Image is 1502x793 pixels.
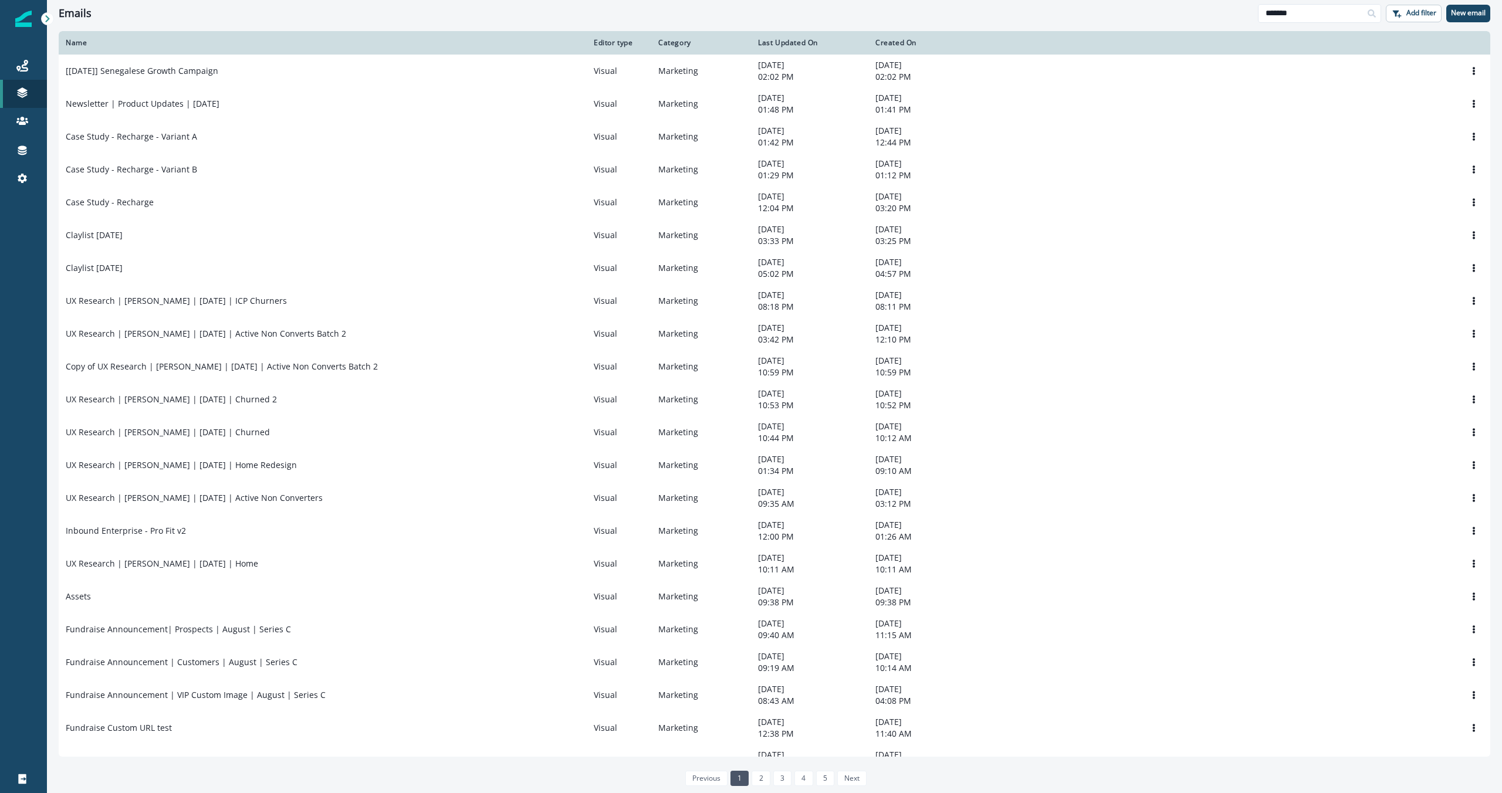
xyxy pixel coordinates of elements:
a: UX Research | [PERSON_NAME] | [DATE] | Active Non Converts Batch 2VisualMarketing[DATE]03:42 PM[D... [59,317,1490,350]
a: Page 4 [794,771,813,786]
button: New email [1446,5,1490,22]
p: Add filter [1406,9,1436,17]
button: Add filter [1386,5,1442,22]
td: Marketing [651,120,751,153]
td: Marketing [651,514,751,547]
button: Options [1464,128,1483,145]
button: Options [1464,752,1483,770]
p: 10:44 PM [758,432,861,444]
p: 03:42 PM [758,334,861,345]
button: Options [1464,95,1483,113]
p: [DATE] [758,289,861,301]
p: 10:59 PM [875,367,979,378]
p: 09:38 PM [758,597,861,608]
p: [DATE] [875,158,979,170]
p: Fundraise Announcement | VIP Custom Image | August | Series C [66,689,326,701]
p: [DATE] [758,59,861,71]
td: Visual [587,449,651,482]
button: Options [1464,588,1483,605]
a: UX Research | [PERSON_NAME] | [DATE] | Active Non ConvertersVisualMarketing[DATE]09:35 AM[DATE]03... [59,482,1490,514]
p: 01:12 PM [875,170,979,181]
p: UX Research | [PERSON_NAME] | [DATE] | Active Non Converters [66,492,323,504]
div: Name [66,38,580,48]
td: Marketing [651,87,751,120]
a: Fundraise Announcement| Prospects | August | Series CVisualMarketing[DATE]09:40 AM[DATE]11:15 AMO... [59,613,1490,646]
td: Visual [587,284,651,317]
p: Inbound Enterprise - Pro Fit v2 [66,525,186,537]
p: [DATE] [758,191,861,202]
p: 09:38 PM [875,597,979,608]
a: Next page [837,771,867,786]
p: [DATE] [875,519,979,531]
p: [DATE] [758,519,861,531]
p: 10:11 AM [875,564,979,575]
p: Claylist [DATE] [66,229,123,241]
button: Options [1464,194,1483,211]
p: [DATE] [875,125,979,137]
p: 11:40 AM [875,728,979,740]
a: UX Research | [PERSON_NAME] | [DATE] | Message SequencingVisualMarketing[DATE]04:58 PM[DATE]04:47... [59,744,1490,777]
p: 09:10 AM [875,465,979,477]
p: 09:35 AM [758,498,861,510]
a: Page 5 [816,771,834,786]
p: UX Research | [PERSON_NAME] | [DATE] | Message Sequencing [66,755,319,767]
button: Options [1464,686,1483,704]
p: [DATE] [875,683,979,695]
p: [[DATE]] Senegalese Growth Campaign [66,65,218,77]
p: [DATE] [758,421,861,432]
p: 10:12 AM [875,432,979,444]
p: Fundraise Announcement | Customers | August | Series C [66,656,297,668]
p: 12:04 PM [758,202,861,214]
h1: Emails [59,7,92,20]
p: 02:02 PM [875,71,979,83]
td: Visual [587,679,651,711]
p: 10:59 PM [758,367,861,378]
td: Marketing [651,350,751,383]
td: Visual [587,580,651,613]
p: [DATE] [875,355,979,367]
button: Options [1464,719,1483,737]
button: Options [1464,358,1483,375]
p: Claylist [DATE] [66,262,123,274]
p: 08:18 PM [758,301,861,313]
td: Visual [587,317,651,350]
td: Visual [587,55,651,87]
p: 05:02 PM [758,268,861,280]
td: Visual [587,186,651,219]
div: Last Updated On [758,38,861,48]
td: Marketing [651,613,751,646]
p: UX Research | [PERSON_NAME] | [DATE] | Churned [66,426,270,438]
p: UX Research | [PERSON_NAME] | [DATE] | Churned 2 [66,394,277,405]
p: [DATE] [758,650,861,662]
a: UX Research | [PERSON_NAME] | [DATE] | HomeVisualMarketing[DATE]10:11 AM[DATE]10:11 AMOptions [59,547,1490,580]
a: Copy of UX Research | [PERSON_NAME] | [DATE] | Active Non Converts Batch 2VisualMarketing[DATE]10... [59,350,1490,383]
p: [DATE] [758,256,861,268]
p: [DATE] [875,650,979,662]
p: UX Research | [PERSON_NAME] | [DATE] | ICP Churners [66,295,287,307]
p: [DATE] [875,749,979,761]
p: [DATE] [875,388,979,399]
button: Options [1464,292,1483,310]
a: Inbound Enterprise - Pro Fit v2VisualMarketing[DATE]12:00 PM[DATE]01:26 AMOptions [59,514,1490,547]
p: [DATE] [875,223,979,235]
p: Copy of UX Research | [PERSON_NAME] | [DATE] | Active Non Converts Batch 2 [66,361,378,372]
p: [DATE] [875,256,979,268]
p: [DATE] [875,585,979,597]
p: 03:25 PM [875,235,979,247]
a: UX Research | [PERSON_NAME] | [DATE] | ICP ChurnersVisualMarketing[DATE]08:18 PM[DATE]08:11 PMOpt... [59,284,1490,317]
p: [DATE] [875,322,979,334]
p: [DATE] [758,749,861,761]
button: Options [1464,522,1483,540]
td: Visual [587,219,651,252]
td: Marketing [651,449,751,482]
p: New email [1451,9,1486,17]
td: Marketing [651,416,751,449]
a: Case Study - Recharge - Variant BVisualMarketing[DATE]01:29 PM[DATE]01:12 PMOptions [59,153,1490,186]
p: [DATE] [875,289,979,301]
p: 10:52 PM [875,399,979,411]
td: Marketing [651,580,751,613]
p: 01:42 PM [758,137,861,148]
td: Marketing [651,679,751,711]
p: 03:12 PM [875,498,979,510]
button: Options [1464,62,1483,80]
